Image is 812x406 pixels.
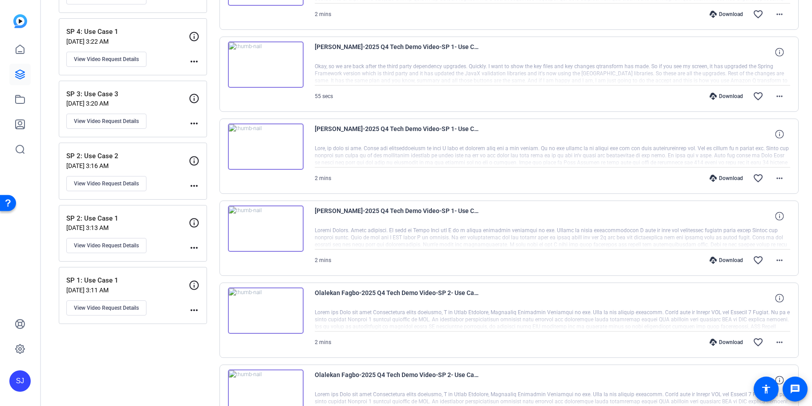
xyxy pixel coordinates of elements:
[189,56,199,67] mat-icon: more_horiz
[66,224,189,231] p: [DATE] 3:13 AM
[753,173,763,184] mat-icon: favorite_border
[315,257,331,263] span: 2 mins
[774,9,785,20] mat-icon: more_horiz
[315,41,479,63] span: [PERSON_NAME]-2025 Q4 Tech Demo Video-SP 1- Use Case 1-1757686184790-screen
[315,339,331,345] span: 2 mins
[9,370,31,392] div: SJ
[315,123,479,145] span: [PERSON_NAME]-2025 Q4 Tech Demo Video-SP 1- Use Case 1-1757684652569-screen
[315,175,331,181] span: 2 mins
[790,384,800,394] mat-icon: message
[66,162,189,169] p: [DATE] 3:16 AM
[66,238,146,253] button: View Video Request Details
[315,93,333,99] span: 55 secs
[753,9,763,20] mat-icon: favorite_border
[189,180,199,191] mat-icon: more_horiz
[761,384,771,394] mat-icon: accessibility
[66,300,146,316] button: View Video Request Details
[315,11,331,17] span: 2 mins
[66,213,189,224] p: SP 2: Use Case 1
[66,100,189,107] p: [DATE] 3:20 AM
[774,173,785,184] mat-icon: more_horiz
[705,11,747,18] div: Download
[228,41,304,88] img: thumb-nail
[228,123,304,170] img: thumb-nail
[66,52,146,67] button: View Video Request Details
[705,257,747,264] div: Download
[74,56,139,63] span: View Video Request Details
[189,305,199,316] mat-icon: more_horiz
[774,91,785,102] mat-icon: more_horiz
[315,287,479,309] span: Olalekan Fagbo-2025 Q4 Tech Demo Video-SP 2- Use Case 1-1757542014627-screen
[66,287,189,294] p: [DATE] 3:11 AM
[705,175,747,182] div: Download
[66,38,189,45] p: [DATE] 3:22 AM
[66,114,146,129] button: View Video Request Details
[66,151,189,161] p: SP 2: Use Case 2
[66,176,146,191] button: View Video Request Details
[66,27,189,37] p: SP 4: Use Case 1
[753,255,763,266] mat-icon: favorite_border
[66,89,189,99] p: SP 3: Use Case 3
[189,242,199,253] mat-icon: more_horiz
[774,337,785,348] mat-icon: more_horiz
[66,275,189,286] p: SP 1: Use Case 1
[13,14,27,28] img: blue-gradient.svg
[228,287,304,334] img: thumb-nail
[74,304,139,312] span: View Video Request Details
[315,369,479,391] span: Olalekan Fagbo-2025 Q4 Tech Demo Video-SP 2- Use Case 1-1757542014627-webcam
[705,339,747,346] div: Download
[74,242,139,249] span: View Video Request Details
[774,255,785,266] mat-icon: more_horiz
[74,180,139,187] span: View Video Request Details
[753,337,763,348] mat-icon: favorite_border
[74,118,139,125] span: View Video Request Details
[228,205,304,252] img: thumb-nail
[753,91,763,102] mat-icon: favorite_border
[315,205,479,227] span: [PERSON_NAME]-2025 Q4 Tech Demo Video-SP 1- Use Case 1-1757601538666-screen
[705,93,747,100] div: Download
[189,118,199,129] mat-icon: more_horiz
